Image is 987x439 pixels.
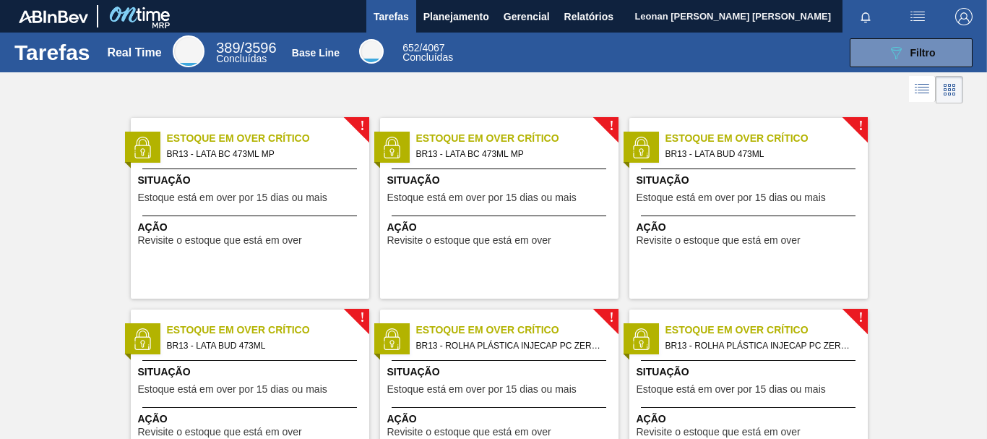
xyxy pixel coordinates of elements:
[609,121,613,132] span: !
[360,312,364,323] span: !
[216,42,276,64] div: Real Time
[665,323,868,338] span: Estoque em Over Crítico
[416,146,607,162] span: BR13 - LATA BC 473ML MP
[842,7,889,27] button: Notificações
[138,235,302,246] span: Revisite o estoque que está em over
[167,323,369,338] span: Estoque em Over Crítico
[630,137,652,158] img: status
[387,427,551,438] span: Revisite o estoque que está em over
[630,328,652,350] img: status
[504,8,550,25] span: Gerencial
[132,328,153,350] img: status
[909,8,926,25] img: userActions
[402,51,453,63] span: Concluídas
[387,235,551,246] span: Revisite o estoque que está em over
[374,8,409,25] span: Tarefas
[387,384,577,395] span: Estoque está em over por 15 dias ou mais
[609,312,613,323] span: !
[955,8,973,25] img: Logout
[107,46,161,59] div: Real Time
[216,53,267,64] span: Concluídas
[138,412,366,427] span: Ação
[167,146,358,162] span: BR13 - LATA BC 473ML MP
[637,365,864,380] span: Situação
[910,47,936,59] span: Filtro
[858,312,863,323] span: !
[359,39,384,64] div: Base Line
[381,137,402,158] img: status
[138,192,327,203] span: Estoque está em over por 15 dias ou mais
[19,10,88,23] img: TNhmsLtSVTkK8tSr43FrP2fwEKptu5GPRR3wAAAABJRU5ErkJggg==
[637,412,864,427] span: Ação
[637,192,826,203] span: Estoque está em over por 15 dias ou mais
[387,173,615,188] span: Situação
[665,146,856,162] span: BR13 - LATA BUD 473ML
[637,235,801,246] span: Revisite o estoque que está em over
[173,35,204,67] div: Real Time
[637,220,864,235] span: Ação
[167,338,358,354] span: BR13 - LATA BUD 473ML
[138,384,327,395] span: Estoque está em over por 15 dias ou mais
[292,47,340,59] div: Base Line
[216,40,276,56] span: / 3596
[416,131,619,146] span: Estoque em Over Crítico
[402,42,444,54] span: / 4067
[216,40,240,56] span: 389
[387,192,577,203] span: Estoque está em over por 15 dias ou mais
[637,427,801,438] span: Revisite o estoque que está em over
[858,121,863,132] span: !
[360,121,364,132] span: !
[637,384,826,395] span: Estoque está em over por 15 dias ou mais
[138,220,366,235] span: Ação
[936,76,963,103] div: Visão em Cards
[665,131,868,146] span: Estoque em Over Crítico
[416,323,619,338] span: Estoque em Over Crítico
[402,43,453,62] div: Base Line
[381,328,402,350] img: status
[402,42,419,54] span: 652
[132,137,153,158] img: status
[387,412,615,427] span: Ação
[909,76,936,103] div: Visão em Lista
[138,427,302,438] span: Revisite o estoque que está em over
[138,365,366,380] span: Situação
[637,173,864,188] span: Situação
[850,38,973,67] button: Filtro
[423,8,489,25] span: Planejamento
[387,365,615,380] span: Situação
[138,173,366,188] span: Situação
[665,338,856,354] span: BR13 - ROLHA PLÁSTICA INJECAP PC ZERO SHORT
[387,220,615,235] span: Ação
[564,8,613,25] span: Relatórios
[416,338,607,354] span: BR13 - ROLHA PLÁSTICA INJECAP PC ZERO SHORT
[14,44,90,61] h1: Tarefas
[167,131,369,146] span: Estoque em Over Crítico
